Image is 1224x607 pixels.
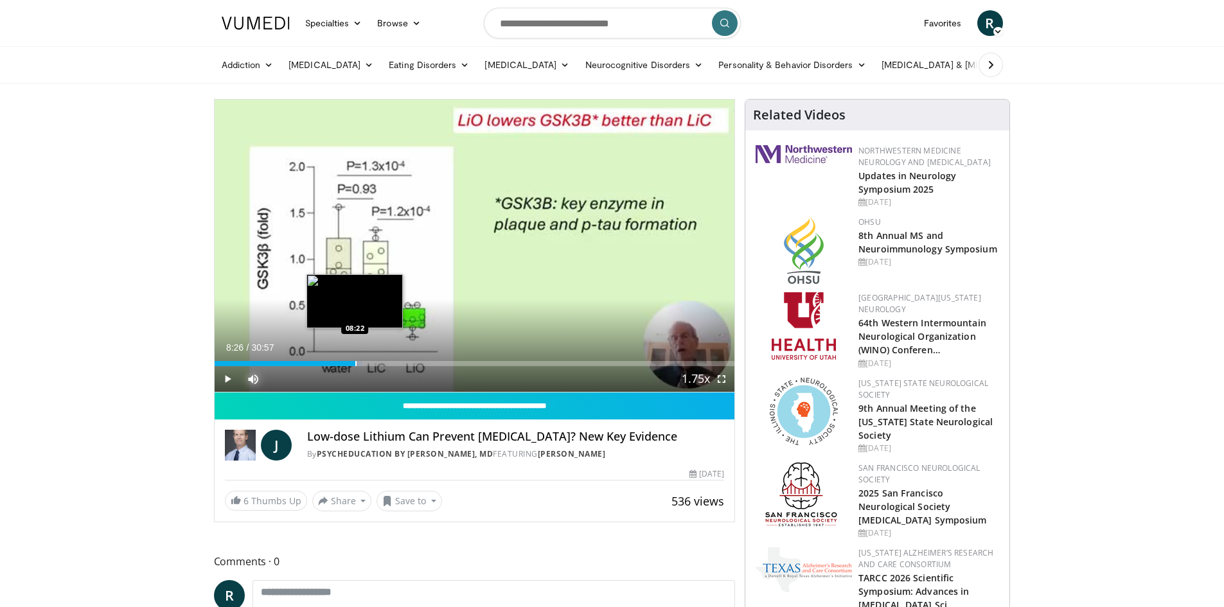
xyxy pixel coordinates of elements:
[858,402,993,441] a: 9th Annual Meeting of the [US_STATE] State Neurological Society
[215,100,735,392] video-js: Video Player
[772,292,836,360] img: f6362829-b0a3-407d-a044-59546adfd345.png.150x105_q85_autocrop_double_scale_upscale_version-0.2.png
[874,52,1058,78] a: [MEDICAL_DATA] & [MEDICAL_DATA]
[756,145,852,163] img: 2a462fb6-9365-492a-ac79-3166a6f924d8.png.150x105_q85_autocrop_double_scale_upscale_version-0.2.jpg
[770,378,838,445] img: 71a8b48c-8850-4916-bbdd-e2f3ccf11ef9.png.150x105_q85_autocrop_double_scale_upscale_version-0.2.png
[484,8,741,39] input: Search topics, interventions
[222,17,290,30] img: VuMedi Logo
[858,170,956,195] a: Updates in Neurology Symposium 2025
[247,342,249,353] span: /
[671,493,724,509] span: 536 views
[756,547,852,592] img: c78a2266-bcdd-4805-b1c2-ade407285ecb.png.150x105_q85_autocrop_double_scale_upscale_version-0.2.png
[215,361,735,366] div: Progress Bar
[916,10,970,36] a: Favorites
[312,491,372,511] button: Share
[709,366,734,392] button: Fullscreen
[307,448,725,460] div: By FEATURING
[858,378,988,400] a: [US_STATE] State Neurological Society
[214,52,281,78] a: Addiction
[784,216,824,284] img: da959c7f-65a6-4fcf-a939-c8c702e0a770.png.150x105_q85_autocrop_double_scale_upscale_version-0.2.png
[683,366,709,392] button: Playback Rate
[858,547,993,570] a: [US_STATE] Alzheimer’s Research and Care Consortium
[317,448,493,459] a: PsychEducation by [PERSON_NAME], MD
[858,229,997,255] a: 8th Annual MS and Neuroimmunology Symposium
[297,10,370,36] a: Specialties
[244,495,249,507] span: 6
[306,274,403,328] img: image.jpeg
[858,527,999,539] div: [DATE]
[226,342,244,353] span: 8:26
[369,10,429,36] a: Browse
[858,317,986,356] a: 64th Western Intermountain Neurological Organization (WINO) Conferen…
[240,366,266,392] button: Mute
[377,491,442,511] button: Save to
[261,430,292,461] a: J
[381,52,477,78] a: Eating Disorders
[858,216,881,227] a: OHSU
[858,197,999,208] div: [DATE]
[225,430,256,461] img: PsychEducation by James Phelps, MD
[578,52,711,78] a: Neurocognitive Disorders
[858,487,986,526] a: 2025 San Francisco Neurological Society [MEDICAL_DATA] Symposium
[858,358,999,369] div: [DATE]
[858,462,980,485] a: San Francisco Neurological Society
[711,52,873,78] a: Personality & Behavior Disorders
[765,462,842,530] img: ad8adf1f-d405-434e-aebe-ebf7635c9b5d.png.150x105_q85_autocrop_double_scale_upscale_version-0.2.png
[538,448,606,459] a: [PERSON_NAME]
[215,366,240,392] button: Play
[281,52,381,78] a: [MEDICAL_DATA]
[858,443,999,454] div: [DATE]
[977,10,1003,36] a: R
[858,145,991,168] a: Northwestern Medicine Neurology and [MEDICAL_DATA]
[858,292,981,315] a: [GEOGRAPHIC_DATA][US_STATE] Neurology
[251,342,274,353] span: 30:57
[477,52,577,78] a: [MEDICAL_DATA]
[753,107,846,123] h4: Related Videos
[225,491,307,511] a: 6 Thumbs Up
[307,430,725,444] h4: Low-dose Lithium Can Prevent [MEDICAL_DATA]? New Key Evidence
[689,468,724,480] div: [DATE]
[858,256,999,268] div: [DATE]
[214,553,736,570] span: Comments 0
